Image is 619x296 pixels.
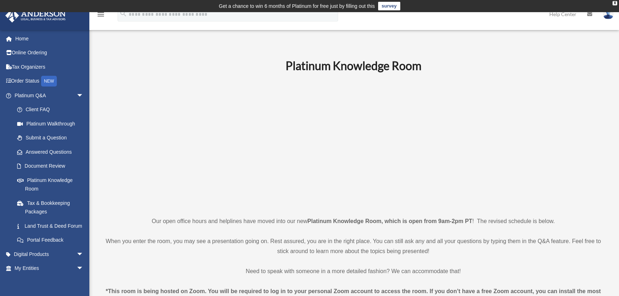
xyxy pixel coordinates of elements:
a: Portal Feedback [10,233,94,247]
a: Land Trust & Deed Forum [10,219,94,233]
i: search [119,10,127,18]
a: Tax Organizers [5,60,94,74]
span: arrow_drop_down [76,261,91,276]
img: User Pic [603,9,614,19]
a: menu [96,13,105,19]
a: Platinum Q&Aarrow_drop_down [5,88,94,103]
a: My Entitiesarrow_drop_down [5,261,94,276]
span: arrow_drop_down [76,88,91,103]
img: Anderson Advisors Platinum Portal [3,9,68,23]
a: Platinum Knowledge Room [10,173,91,196]
a: Digital Productsarrow_drop_down [5,247,94,261]
strong: Platinum Knowledge Room, which is open from 9am-2pm PT [307,218,472,224]
a: Platinum Walkthrough [10,117,94,131]
a: Client FAQ [10,103,94,117]
a: Online Ordering [5,46,94,60]
div: Get a chance to win 6 months of Platinum for free just by filling out this [219,2,375,10]
a: Order StatusNEW [5,74,94,89]
a: Document Review [10,159,94,173]
p: Our open office hours and helplines have moved into our new ! The revised schedule is below. [102,216,605,226]
a: Answered Questions [10,145,94,159]
a: Submit a Question [10,131,94,145]
p: When you enter the room, you may see a presentation going on. Rest assured, you are in the right ... [102,236,605,256]
a: Home [5,31,94,46]
a: Tax & Bookkeeping Packages [10,196,94,219]
span: arrow_drop_down [76,247,91,262]
i: menu [96,10,105,19]
iframe: 231110_Toby_KnowledgeRoom [246,82,461,203]
b: Platinum Knowledge Room [286,59,421,73]
p: Need to speak with someone in a more detailed fashion? We can accommodate that! [102,266,605,276]
div: close [613,1,617,5]
a: survey [378,2,400,10]
div: NEW [41,76,57,87]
